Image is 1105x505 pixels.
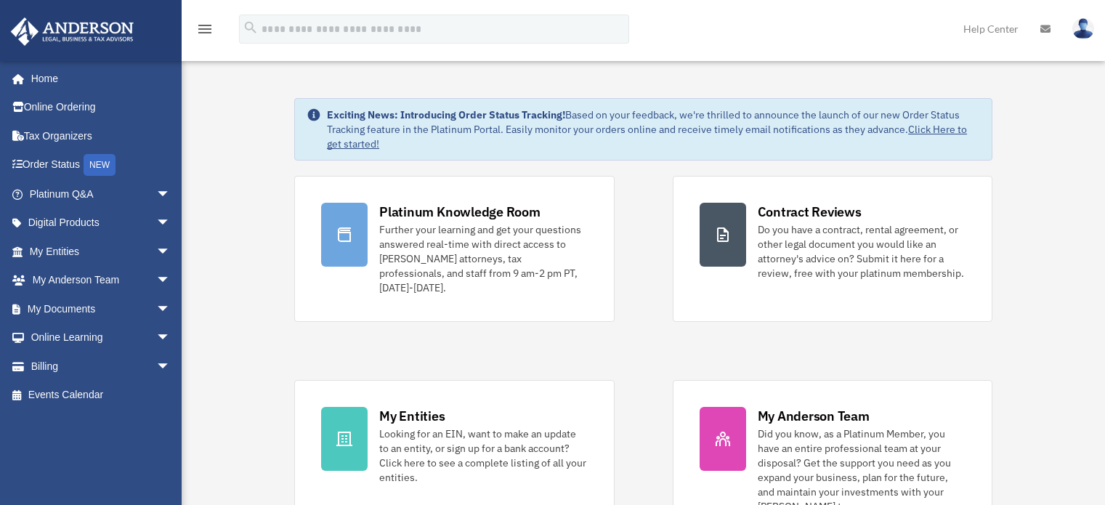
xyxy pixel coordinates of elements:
a: My Anderson Teamarrow_drop_down [10,266,193,295]
span: arrow_drop_down [156,266,185,296]
div: Contract Reviews [758,203,862,221]
a: Billingarrow_drop_down [10,352,193,381]
a: Platinum Knowledge Room Further your learning and get your questions answered real-time with dire... [294,176,614,322]
a: My Documentsarrow_drop_down [10,294,193,323]
a: Home [10,64,185,93]
i: menu [196,20,214,38]
div: Do you have a contract, rental agreement, or other legal document you would like an attorney's ad... [758,222,966,280]
span: arrow_drop_down [156,323,185,353]
a: Tax Organizers [10,121,193,150]
i: search [243,20,259,36]
div: Further your learning and get your questions answered real-time with direct access to [PERSON_NAM... [379,222,587,295]
strong: Exciting News: Introducing Order Status Tracking! [327,108,565,121]
div: My Entities [379,407,445,425]
a: My Entitiesarrow_drop_down [10,237,193,266]
span: arrow_drop_down [156,352,185,381]
img: Anderson Advisors Platinum Portal [7,17,138,46]
a: Order StatusNEW [10,150,193,180]
a: menu [196,25,214,38]
span: arrow_drop_down [156,209,185,238]
span: arrow_drop_down [156,179,185,209]
div: My Anderson Team [758,407,870,425]
a: Events Calendar [10,381,193,410]
div: Looking for an EIN, want to make an update to an entity, or sign up for a bank account? Click her... [379,427,587,485]
div: NEW [84,154,116,176]
a: Click Here to get started! [327,123,967,150]
a: Online Learningarrow_drop_down [10,323,193,352]
a: Contract Reviews Do you have a contract, rental agreement, or other legal document you would like... [673,176,992,322]
span: arrow_drop_down [156,237,185,267]
div: Based on your feedback, we're thrilled to announce the launch of our new Order Status Tracking fe... [327,108,980,151]
a: Online Ordering [10,93,193,122]
a: Digital Productsarrow_drop_down [10,209,193,238]
div: Platinum Knowledge Room [379,203,541,221]
img: User Pic [1072,18,1094,39]
span: arrow_drop_down [156,294,185,324]
a: Platinum Q&Aarrow_drop_down [10,179,193,209]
